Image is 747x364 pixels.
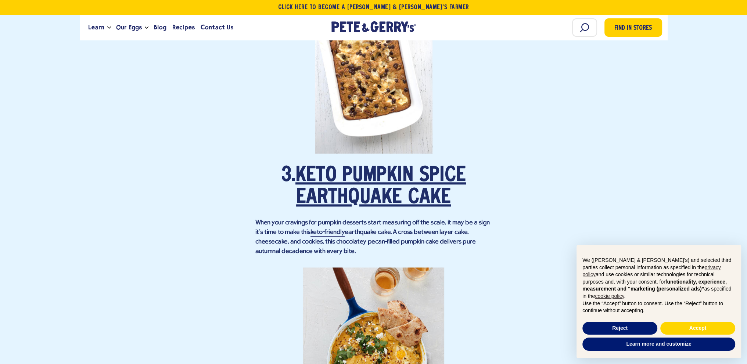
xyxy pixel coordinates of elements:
[582,338,735,351] button: Learn more and customize
[295,166,466,208] a: Keto Pumpkin Spice Earthquake Cake
[604,18,662,37] a: Find in Stores
[88,23,104,32] span: Learn
[198,18,236,37] a: Contact Us
[571,239,747,364] div: Notice
[151,18,169,37] a: Blog
[145,26,148,29] button: Open the dropdown menu for Our Eggs
[310,229,345,237] a: keto-friendly
[169,18,198,37] a: Recipes
[201,23,233,32] span: Contact Us
[582,322,657,335] button: Reject
[113,18,145,37] a: Our Eggs
[582,257,735,300] p: We ([PERSON_NAME] & [PERSON_NAME]'s) and selected third parties collect personal information as s...
[255,165,492,209] h2: 3.
[614,24,652,33] span: Find in Stores
[582,300,735,314] p: Use the “Accept” button to consent. Use the “Reject” button to continue without accepting.
[85,18,107,37] a: Learn
[107,26,111,29] button: Open the dropdown menu for Learn
[595,293,624,299] a: cookie policy
[116,23,142,32] span: Our Eggs
[172,23,195,32] span: Recipes
[255,218,492,256] p: When your cravings for pumpkin desserts start measuring off the scale, it may be a sign it's time...
[572,18,597,37] input: Search
[154,23,166,32] span: Blog
[660,322,735,335] button: Accept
